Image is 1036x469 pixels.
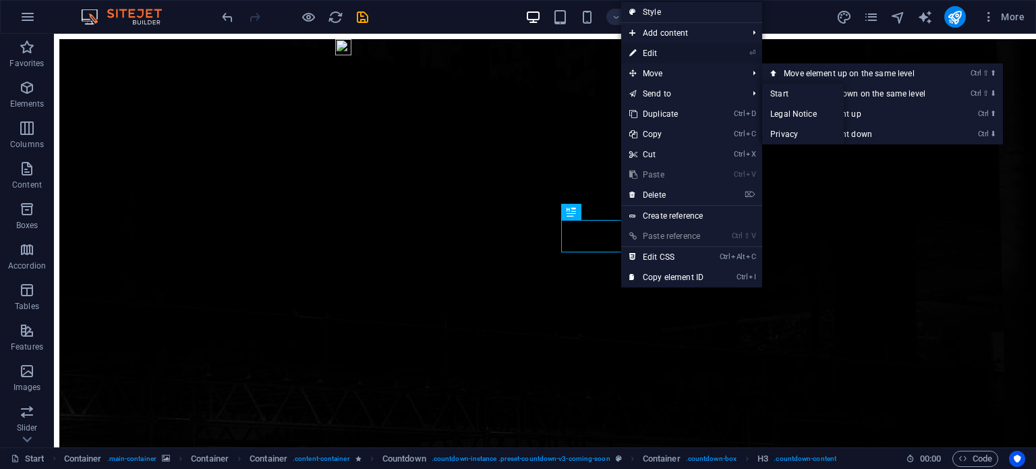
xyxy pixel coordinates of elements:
a: CtrlICopy element ID [621,267,712,287]
button: text_generator [917,9,933,25]
span: . countdown-box [686,451,737,467]
i: C [746,130,755,138]
i: Save (Ctrl+S) [355,9,370,25]
i: ⬆ [990,69,996,78]
span: Click to select. Double-click to edit [250,451,287,467]
span: : [929,453,931,464]
p: Favorites [9,58,44,69]
span: . content-container [293,451,350,467]
a: ⌦Delete [621,185,712,205]
a: Style [621,2,762,22]
a: ⏎Edit [621,43,712,63]
a: CtrlVPaste [621,165,712,185]
span: Code [958,451,992,467]
button: undo [219,9,235,25]
a: Send to [621,84,742,104]
i: ⏎ [749,49,755,57]
a: Click to cancel selection. Double-click to open Pages [11,451,45,467]
nav: breadcrumb [64,451,836,467]
i: Ctrl [978,130,989,138]
button: navigator [890,9,906,25]
i: This element is a customizable preset [616,455,622,462]
i: Undo: Edit headline (Ctrl+Z) [220,9,235,25]
i: This element contains a background [162,455,170,462]
span: Click to select. Double-click to edit [643,451,681,467]
i: Ctrl [971,89,981,98]
button: design [836,9,853,25]
i: X [746,150,755,159]
i: Ctrl [737,273,747,281]
i: C [746,252,755,261]
a: Ctrl⇧⬆Move element up on the same level [762,63,952,84]
a: Privacy [762,124,844,144]
p: Accordion [8,260,46,271]
a: Ctrl⇧VPaste reference [621,226,712,246]
i: Navigator [890,9,906,25]
span: Click to select. Double-click to edit [64,451,102,467]
i: V [746,170,755,179]
i: ⬇ [990,89,996,98]
button: Code [952,451,998,467]
i: Ctrl [734,130,745,138]
i: Ctrl [720,252,730,261]
i: ⇧ [983,69,989,78]
i: V [751,231,755,240]
i: ⬆ [990,109,996,118]
p: Boxes [16,220,38,231]
span: Add content [621,23,742,43]
button: More [977,6,1030,28]
i: AI Writer [917,9,933,25]
p: Columns [10,139,44,150]
span: Click to select. Double-click to edit [191,451,229,467]
button: publish [944,6,966,28]
a: CtrlDDuplicate [621,104,712,124]
span: . main-container [107,451,156,467]
button: Usercentrics [1009,451,1025,467]
h6: Session time [906,451,942,467]
button: save [354,9,370,25]
i: Alt [731,252,745,261]
p: Content [12,180,42,190]
i: ⇧ [983,89,989,98]
i: ⇧ [744,231,750,240]
a: Ctrl⬇Move the element down [762,124,952,144]
p: Features [11,341,43,352]
a: CtrlCCopy [621,124,712,144]
i: D [746,109,755,118]
i: Pages (Ctrl+Alt+S) [863,9,879,25]
span: More [982,10,1025,24]
i: Ctrl [734,150,745,159]
span: 00 00 [920,451,941,467]
i: Ctrl [732,231,743,240]
button: Click here to leave preview mode and continue editing [300,9,316,25]
button: pages [863,9,880,25]
i: I [749,273,755,281]
p: Slider [17,422,38,433]
i: Ctrl [734,170,745,179]
i: Ctrl [971,69,981,78]
button: reload [327,9,343,25]
a: Ctrl⬆Move the element up [762,104,952,124]
p: Elements [10,99,45,109]
i: Element contains an animation [355,455,362,462]
i: Publish [947,9,962,25]
p: Images [13,382,41,393]
a: Create reference [621,206,762,226]
p: Tables [15,301,39,312]
i: Ctrl [734,109,745,118]
span: Countdown [382,451,426,467]
span: . countdown-content [774,451,836,467]
i: Ctrl [978,109,989,118]
span: . countdown-instance .preset-countdown-v3-coming-soon [432,451,610,467]
a: CtrlXCut [621,144,712,165]
a: Legal Notice [762,104,844,124]
i: ⬇ [990,130,996,138]
i: Reload page [328,9,343,25]
span: Move [621,63,742,84]
a: Ctrl⇧⬇Move element down on the same level [762,84,952,104]
i: ⌦ [745,190,755,199]
a: CtrlAltCEdit CSS [621,247,712,267]
span: Click to select. Double-click to edit [757,451,768,467]
a: Start [762,84,844,104]
img: Editor Logo [78,9,179,25]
